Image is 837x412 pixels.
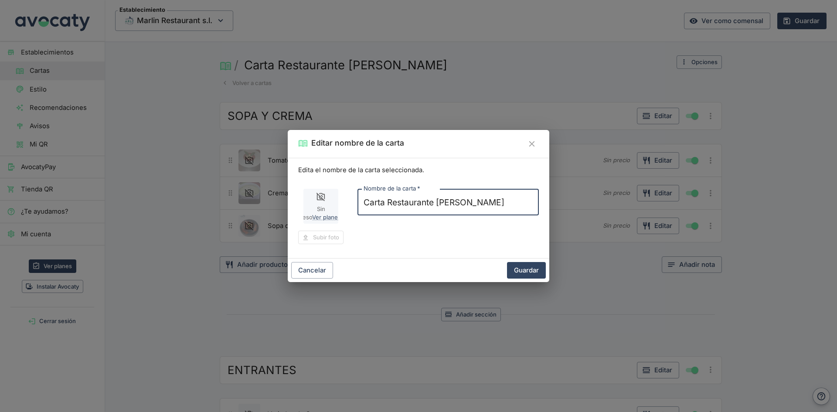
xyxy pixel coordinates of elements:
[291,262,333,279] button: Cancelar
[293,201,348,221] p: Sin acceso
[525,137,539,151] button: Cerrar
[312,214,348,221] a: Ver planes
[507,262,546,279] button: Guardar
[311,137,404,149] h2: Editar nombre de la carta
[298,165,539,175] p: Edita el nombre de la carta seleccionada.
[364,184,420,193] label: Nombre de la carta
